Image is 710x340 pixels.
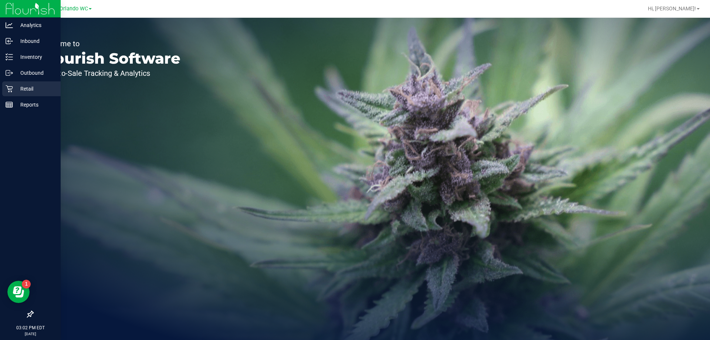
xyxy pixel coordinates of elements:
[6,69,13,77] inline-svg: Outbound
[60,6,88,12] span: Orlando WC
[3,331,57,337] p: [DATE]
[7,281,30,303] iframe: Resource center
[6,37,13,45] inline-svg: Inbound
[40,70,180,77] p: Seed-to-Sale Tracking & Analytics
[40,51,180,66] p: Flourish Software
[13,53,57,61] p: Inventory
[648,6,696,11] span: Hi, [PERSON_NAME]!
[6,21,13,29] inline-svg: Analytics
[3,324,57,331] p: 03:02 PM EDT
[13,37,57,46] p: Inbound
[6,101,13,108] inline-svg: Reports
[13,21,57,30] p: Analytics
[13,68,57,77] p: Outbound
[6,53,13,61] inline-svg: Inventory
[13,84,57,93] p: Retail
[13,100,57,109] p: Reports
[6,85,13,92] inline-svg: Retail
[22,280,31,289] iframe: Resource center unread badge
[40,40,180,47] p: Welcome to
